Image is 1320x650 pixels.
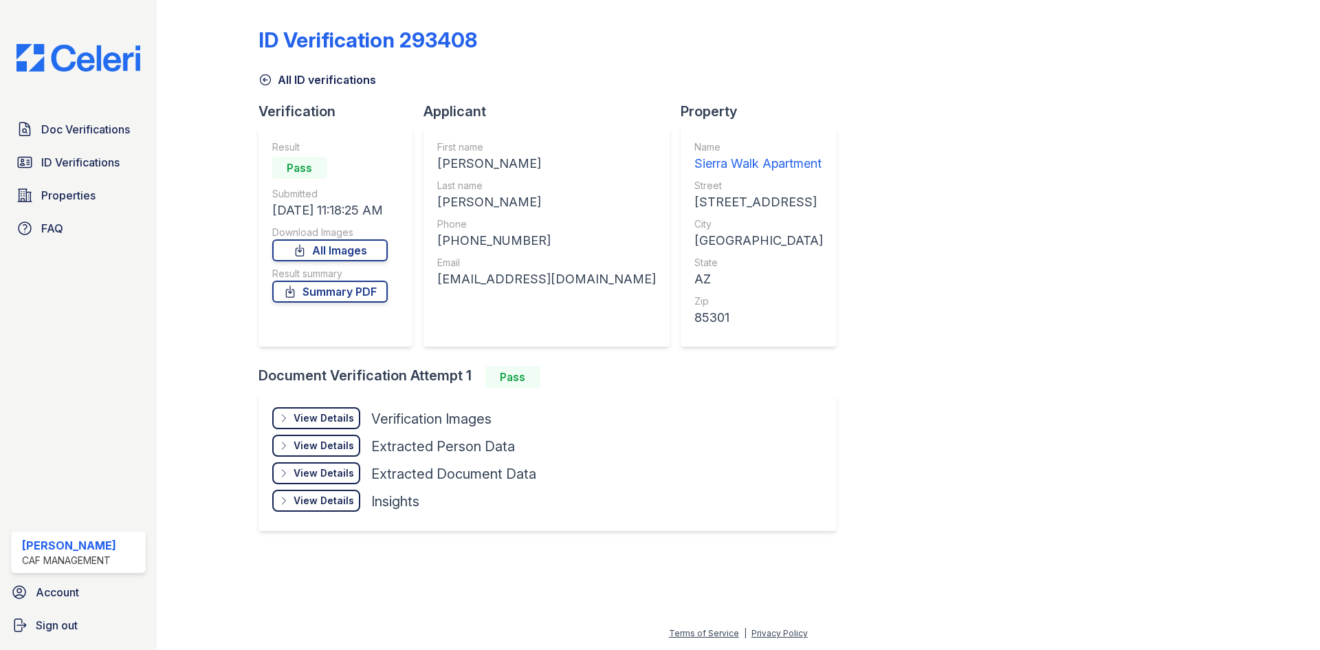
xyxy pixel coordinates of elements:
a: Privacy Policy [751,628,808,638]
div: Zip [694,294,823,308]
div: [DATE] 11:18:25 AM [272,201,388,220]
a: Sign out [5,611,151,639]
span: Sign out [36,617,78,633]
div: [PHONE_NUMBER] [437,231,656,250]
div: Street [694,179,823,193]
div: Download Images [272,226,388,239]
a: Name Sierra Walk Apartment [694,140,823,173]
span: ID Verifications [41,154,120,171]
div: Sierra Walk Apartment [694,154,823,173]
div: ID Verification 293408 [258,28,477,52]
div: Email [437,256,656,270]
div: View Details [294,494,354,508]
a: All ID verifications [258,72,376,88]
a: FAQ [11,215,146,242]
div: Name [694,140,823,154]
a: Terms of Service [669,628,739,638]
span: Doc Verifications [41,121,130,138]
div: Result summary [272,267,388,281]
div: View Details [294,439,354,453]
div: Extracted Document Data [371,464,536,484]
div: View Details [294,411,354,425]
span: Account [36,584,79,600]
div: First name [437,140,656,154]
div: [STREET_ADDRESS] [694,193,823,212]
div: Applicant [423,102,681,121]
div: Submitted [272,187,388,201]
div: Verification [258,102,423,121]
div: Pass [485,366,540,388]
div: [PERSON_NAME] [437,193,656,212]
div: State [694,256,823,270]
a: Account [5,578,151,606]
span: FAQ [41,220,63,237]
div: [PERSON_NAME] [22,537,116,554]
div: Property [681,102,848,121]
div: Phone [437,217,656,231]
div: [GEOGRAPHIC_DATA] [694,231,823,250]
a: Properties [11,182,146,209]
img: CE_Logo_Blue-a8612792a0a2168367f1c8372b55b34899dd931a85d93a1a3d3e32e68fde9ad4.png [5,44,151,72]
span: Properties [41,187,96,204]
div: Extracted Person Data [371,437,515,456]
div: [EMAIL_ADDRESS][DOMAIN_NAME] [437,270,656,289]
div: CAF Management [22,554,116,567]
div: Result [272,140,388,154]
a: ID Verifications [11,149,146,176]
div: Document Verification Attempt 1 [258,366,848,388]
div: Verification Images [371,409,492,429]
div: Pass [272,157,327,179]
a: Summary PDF [272,281,388,303]
div: Insights [371,492,419,511]
div: | [744,628,747,638]
a: Doc Verifications [11,116,146,143]
div: View Details [294,466,354,480]
a: All Images [272,239,388,261]
div: Last name [437,179,656,193]
div: AZ [694,270,823,289]
div: City [694,217,823,231]
div: 85301 [694,308,823,327]
div: [PERSON_NAME] [437,154,656,173]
